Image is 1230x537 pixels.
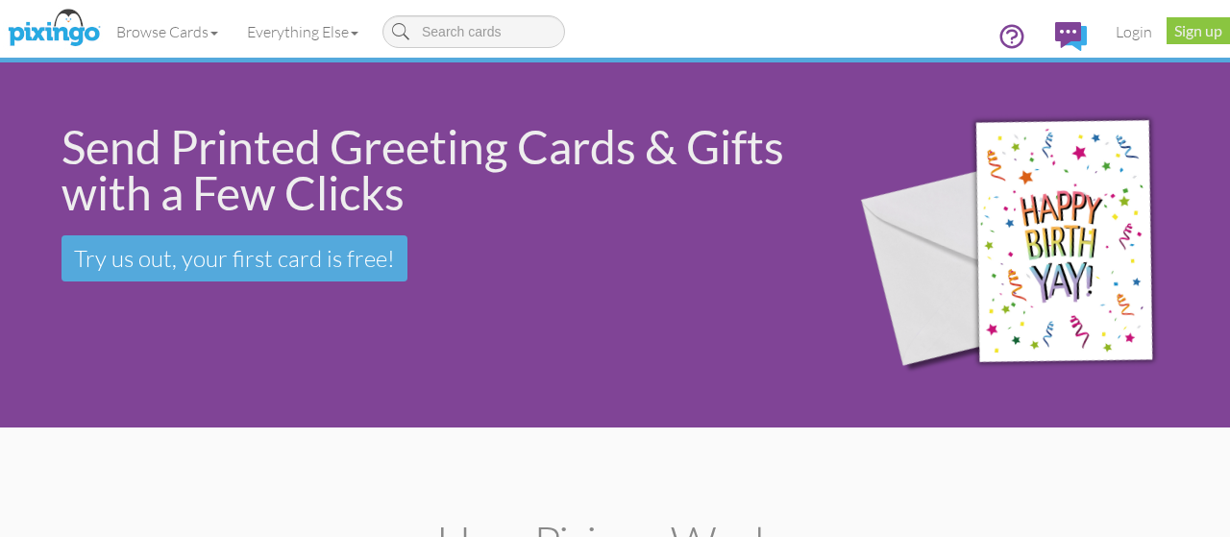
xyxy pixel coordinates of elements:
[1229,536,1230,537] iframe: Chat
[382,15,565,48] input: Search cards
[1055,22,1087,51] img: comments.svg
[233,8,373,56] a: Everything Else
[1167,17,1230,44] a: Sign up
[1101,8,1167,56] a: Login
[61,124,804,216] div: Send Printed Greeting Cards & Gifts with a Few Clicks
[831,67,1225,424] img: 942c5090-71ba-4bfc-9a92-ca782dcda692.png
[102,8,233,56] a: Browse Cards
[61,235,407,281] a: Try us out, your first card is free!
[74,244,395,273] span: Try us out, your first card is free!
[3,5,105,53] img: pixingo logo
